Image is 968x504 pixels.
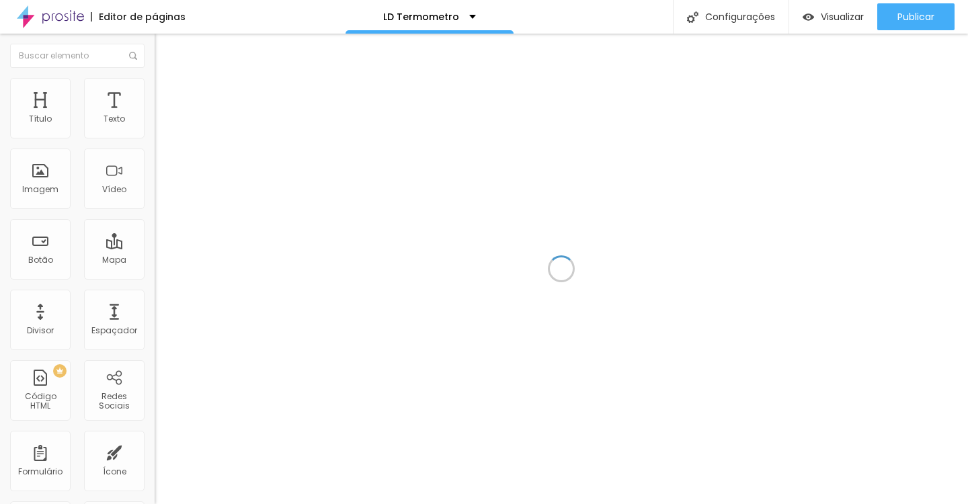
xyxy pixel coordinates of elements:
span: Publicar [897,11,934,22]
button: Publicar [877,3,955,30]
div: Vídeo [102,185,126,194]
div: Formulário [18,467,63,476]
div: Título [29,114,52,124]
span: Visualizar [821,11,864,22]
div: Editor de páginas [91,12,186,22]
div: Espaçador [91,326,137,335]
div: Imagem [22,185,58,194]
div: Botão [28,255,53,265]
div: Código HTML [13,392,67,411]
img: Icone [129,52,137,60]
div: Redes Sociais [87,392,140,411]
div: Texto [104,114,125,124]
div: Mapa [102,255,126,265]
p: LD Termometro [383,12,459,22]
button: Visualizar [789,3,877,30]
div: Divisor [27,326,54,335]
div: Ícone [103,467,126,476]
img: view-1.svg [803,11,814,23]
input: Buscar elemento [10,44,145,68]
img: Icone [687,11,698,23]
